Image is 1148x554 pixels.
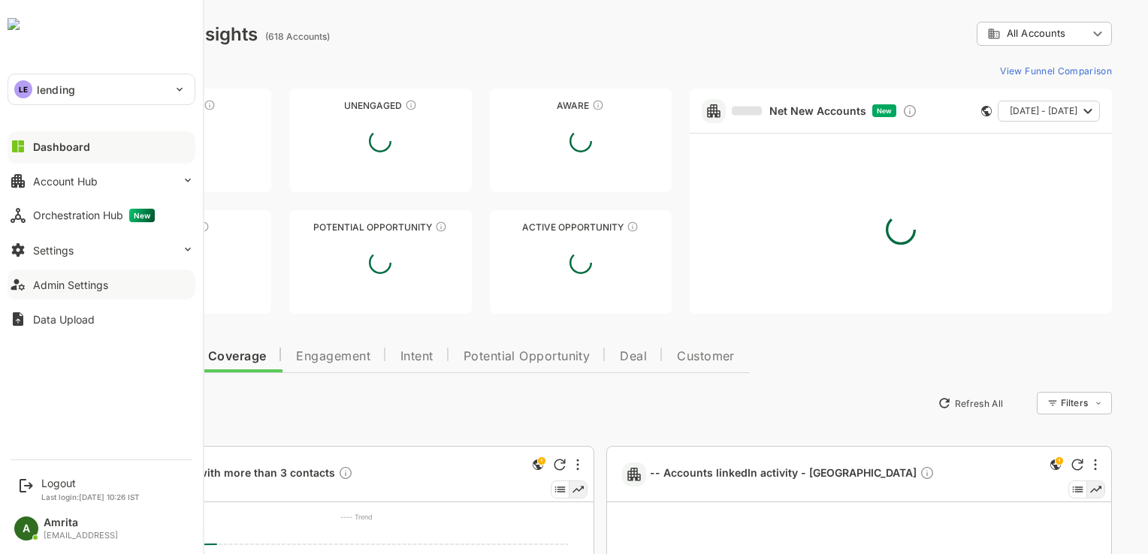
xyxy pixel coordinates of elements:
[288,513,320,521] text: ---- Trend
[941,59,1059,83] button: View Funnel Comparison
[597,465,888,483] a: -- Accounts linkedIn activity - [GEOGRAPHIC_DATA]Description not present
[237,100,419,111] div: Unengaged
[213,31,282,42] ag: (618 Accounts)
[945,101,1047,122] button: [DATE] - [DATE]
[954,28,1013,39] span: All Accounts
[929,106,939,116] div: This card does not support filter and segments
[824,107,839,115] span: New
[44,516,118,529] div: Amrita
[878,391,957,415] button: Refresh All
[957,101,1025,121] span: [DATE] - [DATE]
[151,99,163,111] div: These accounts have not been engaged with for a defined time period
[145,221,157,233] div: These accounts are warm, further nurturing would qualify them to MQAs
[36,100,219,111] div: Unreached
[437,100,620,111] div: Aware
[243,351,318,363] span: Engagement
[80,465,301,483] span: -- Accounts with more than 3 contacts
[411,351,538,363] span: Potential Opportunity
[33,140,90,153] div: Dashboard
[382,221,394,233] div: These accounts are MQAs and can be passed on to Inside Sales
[352,99,364,111] div: These accounts have not shown enough engagement and need nurturing
[8,74,195,104] div: LElending
[80,465,307,483] a: -- Accounts with more than 3 contactsDescription not present
[237,221,419,233] div: Potential Opportunity
[1041,459,1044,471] div: More
[850,104,865,119] div: Discover new ICP-fit accounts showing engagement — via intent surges, anonymous website visits, L...
[437,221,620,233] div: Active Opportunity
[476,456,494,476] div: This is a global insight. Segment selection is not applicable for this view
[994,456,1012,476] div: This is a global insight. Segment selection is not applicable for this view
[8,304,195,334] button: Data Upload
[37,82,75,98] p: lending
[348,351,381,363] span: Intent
[68,528,81,537] text: 500
[33,313,95,326] div: Data Upload
[51,351,213,363] span: Data Quality and Coverage
[14,516,38,540] div: A
[36,390,146,417] button: New Insights
[8,18,20,30] img: undefinedjpg
[41,477,140,489] div: Logout
[33,209,155,222] div: Orchestration Hub
[867,465,882,483] div: Description not present
[33,244,74,257] div: Settings
[285,465,301,483] div: Description not present
[129,209,155,222] span: New
[1007,390,1059,417] div: Filters
[8,131,195,161] button: Dashboard
[8,235,195,265] button: Settings
[539,99,551,111] div: These accounts have just entered the buying cycle and need further nurturing
[679,104,814,118] a: Net New Accounts
[14,80,32,98] div: LE
[924,20,1059,49] div: All Accounts
[44,531,118,540] div: [EMAIL_ADDRESS]
[8,269,195,300] button: Admin Settings
[574,221,586,233] div: These accounts have open opportunities which might be at any of the Sales Stages
[524,459,527,471] div: More
[1008,397,1035,408] div: Filters
[36,221,219,233] div: Engaged
[8,166,195,196] button: Account Hub
[567,351,594,363] span: Deal
[1019,459,1031,471] div: Refresh
[597,465,882,483] span: -- Accounts linkedIn activity - [GEOGRAPHIC_DATA]
[36,23,205,45] div: Dashboard Insights
[501,459,513,471] div: Refresh
[41,492,140,501] p: Last login: [DATE] 10:26 IST
[33,175,98,188] div: Account Hub
[8,200,195,230] button: Orchestration HubNew
[33,279,108,291] div: Admin Settings
[935,27,1035,41] div: All Accounts
[624,351,682,363] span: Customer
